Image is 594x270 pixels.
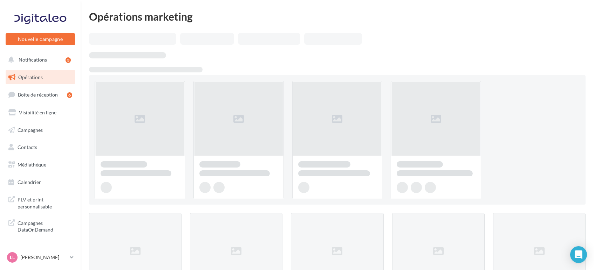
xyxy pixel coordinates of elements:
button: Notifications 3 [4,52,74,67]
span: Médiathèque [18,162,46,168]
a: Opérations [4,70,76,85]
div: Open Intercom Messenger [570,246,587,263]
div: Opérations marketing [89,11,586,22]
span: Visibilité en ligne [19,109,56,115]
span: Notifications [19,57,47,63]
a: Contacts [4,140,76,155]
a: Campagnes [4,123,76,137]
button: Nouvelle campagne [6,33,75,45]
a: PLV et print personnalisable [4,192,76,213]
span: Calendrier [18,179,41,185]
a: Boîte de réception6 [4,87,76,102]
div: 3 [66,57,71,63]
a: LL [PERSON_NAME] [6,251,75,264]
a: Médiathèque [4,157,76,172]
a: Campagnes DataOnDemand [4,215,76,236]
span: Contacts [18,144,37,150]
span: Campagnes [18,127,43,133]
p: [PERSON_NAME] [20,254,67,261]
span: LL [10,254,15,261]
span: Boîte de réception [18,92,58,98]
span: Opérations [18,74,43,80]
span: PLV et print personnalisable [18,195,72,210]
a: Visibilité en ligne [4,105,76,120]
span: Campagnes DataOnDemand [18,218,72,233]
a: Calendrier [4,175,76,190]
div: 6 [67,92,72,98]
